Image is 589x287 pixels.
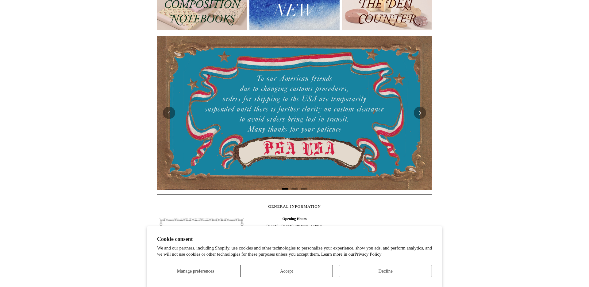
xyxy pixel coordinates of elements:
[282,188,288,190] button: Page 1
[301,188,307,190] button: Page 3
[250,215,339,274] span: [DATE] - [DATE]: 10:30am - 5:30pm [DATE]: 10.30am - 6pm [DATE]: 11.30am - 5.30pm 020 7613 3842
[339,265,432,277] button: Decline
[240,265,333,277] button: Accept
[414,107,426,119] button: Next
[157,36,432,190] img: USA PSA .jpg__PID:33428022-6587-48b7-8b57-d7eefc91f15a
[177,269,214,273] span: Manage preferences
[157,236,432,242] h2: Cookie consent
[355,252,382,257] a: Privacy Policy
[291,188,298,190] button: Page 2
[157,245,432,257] p: We and our partners, including Shopify, use cookies and other technologies to personalize your ex...
[163,107,175,119] button: Previous
[282,217,306,221] b: Opening Hours
[157,265,234,277] button: Manage preferences
[268,204,321,209] span: GENERAL INFORMATION
[157,215,246,253] img: pf-4db91bb9--1305-Newsletter-Button_1200x.jpg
